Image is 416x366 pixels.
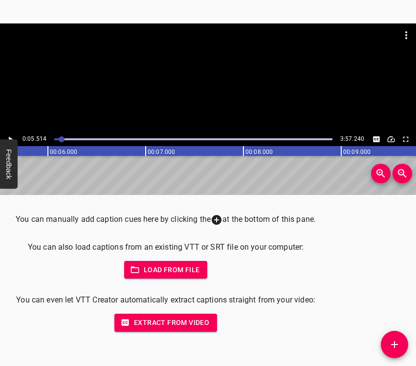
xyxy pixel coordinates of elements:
span: Video Duration [340,135,364,142]
div: Hide/Show Captions [370,133,383,146]
text: 00:08.000 [245,149,273,155]
div: Play progress [54,138,332,140]
button: Load from file [124,261,208,279]
p: You can manually add caption cues here by clicking the at the bottom of this pane. [16,214,316,226]
button: Zoom Out [393,164,412,183]
p: You can even let VTT Creator automatically extract captions straight from your video: [16,294,316,306]
text: 00:06.000 [50,149,77,155]
p: You can also load captions from an existing VTT or SRT file on your computer: [16,241,316,253]
button: Add Cue [381,331,408,358]
button: Change Playback Speed [385,133,397,146]
text: 00:07.000 [148,149,175,155]
button: Toggle captions [370,133,383,146]
text: 00:09.000 [343,149,371,155]
div: Playback Speed [385,133,397,146]
button: Toggle fullscreen [399,133,412,146]
span: Load from file [132,264,200,276]
button: Play/Pause [4,133,17,146]
button: Extract from video [114,314,217,332]
span: Extract from video [122,317,209,329]
button: Zoom In [371,164,391,183]
span: 0:05.514 [22,135,46,142]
